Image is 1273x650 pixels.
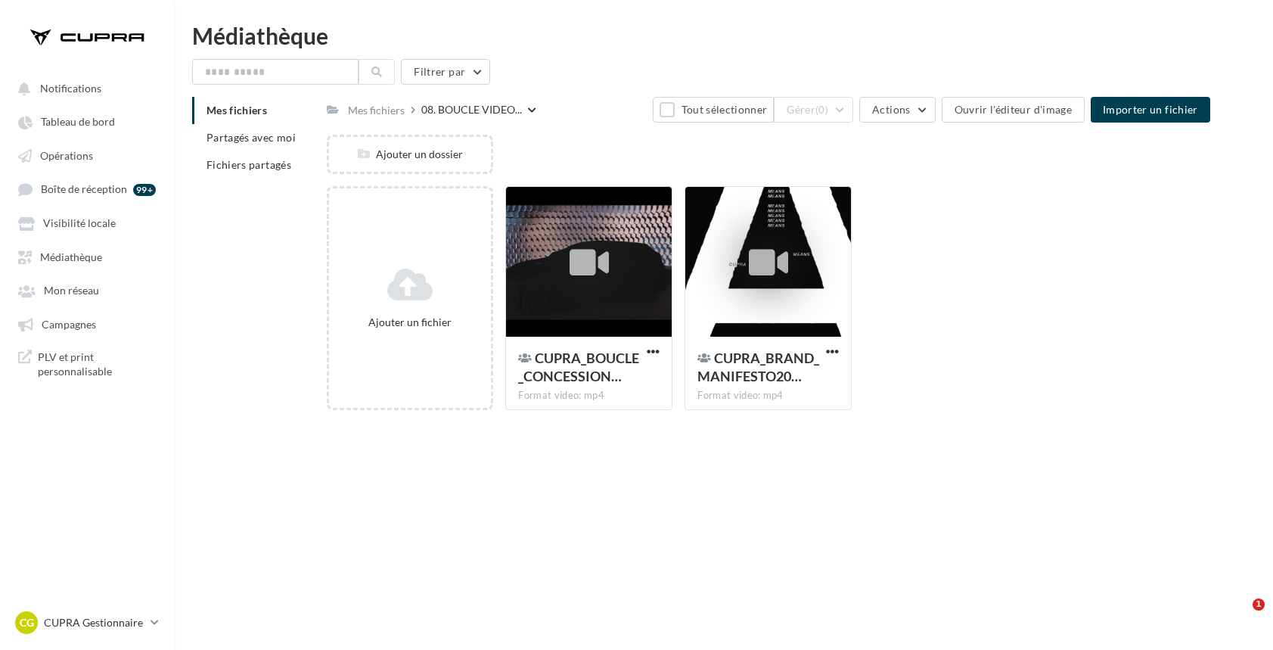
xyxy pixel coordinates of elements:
div: 99+ [133,184,156,196]
span: PLV et print personnalisable [38,350,156,379]
a: Campagnes [9,310,165,337]
span: 08. BOUCLE VIDEO... [421,102,522,117]
a: Opérations [9,142,165,169]
span: Boîte de réception [41,183,127,196]
div: Ajouter un fichier [335,315,486,330]
button: Gérer(0) [774,97,853,123]
span: Médiathèque [40,250,102,263]
span: Campagnes [42,318,96,331]
div: Ajouter un dossier [329,147,492,162]
a: Boîte de réception 99+ [9,175,165,203]
button: Importer un fichier [1091,97,1210,123]
button: Notifications [9,74,159,101]
a: Mon réseau [9,276,165,303]
span: Opérations [40,149,93,162]
p: CUPRA Gestionnaire [44,615,144,630]
div: Médiathèque [192,24,1255,47]
span: CG [20,615,34,630]
button: Filtrer par [401,59,490,85]
iframe: Intercom live chat [1222,599,1258,635]
span: CUPRA_BRAND_MANIFESTO2025_1min17s_ST_250811 [697,350,819,384]
a: Médiathèque [9,243,165,270]
a: Tableau de bord [9,107,165,135]
span: Mes fichiers [206,104,267,117]
button: Tout sélectionner [653,97,774,123]
span: Partagés avec moi [206,131,296,144]
span: Visibilité locale [43,217,116,230]
span: CUPRA_BOUCLE_CONCESSION_AOUT2025_250811_NEW [518,350,639,384]
span: Notifications [40,82,101,95]
a: CG CUPRA Gestionnaire [12,608,162,637]
span: Mon réseau [44,285,99,297]
button: Actions [859,97,935,123]
span: 1 [1253,599,1265,611]
div: Format video: mp4 [697,389,839,403]
div: Mes fichiers [348,103,405,118]
span: Tableau de bord [41,116,115,129]
div: Format video: mp4 [518,389,660,403]
a: PLV et print personnalisable [9,344,165,385]
span: Fichiers partagés [206,158,291,171]
span: Actions [872,103,910,116]
span: (0) [815,104,828,116]
span: Importer un fichier [1103,103,1198,116]
button: Ouvrir l'éditeur d'image [942,97,1085,123]
a: Visibilité locale [9,209,165,236]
